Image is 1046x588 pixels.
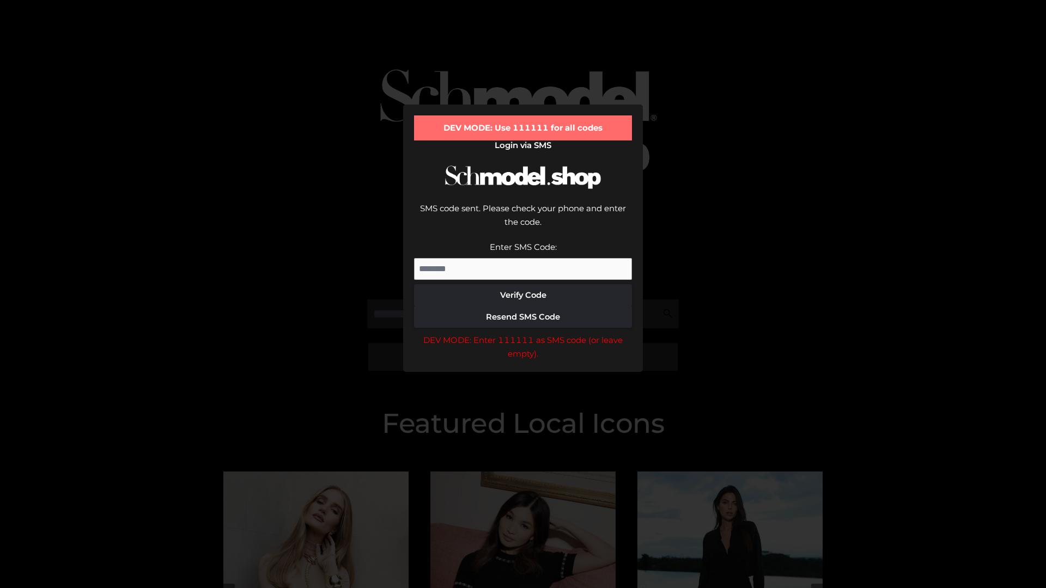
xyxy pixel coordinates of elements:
[414,306,632,328] button: Resend SMS Code
[414,333,632,361] div: DEV MODE: Enter 111111 as SMS code (or leave empty).
[414,284,632,306] button: Verify Code
[490,242,557,252] label: Enter SMS Code:
[414,115,632,140] div: DEV MODE: Use 111111 for all codes
[414,201,632,240] div: SMS code sent. Please check your phone and enter the code.
[414,140,632,150] h2: Login via SMS
[441,156,605,199] img: Schmodel Logo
